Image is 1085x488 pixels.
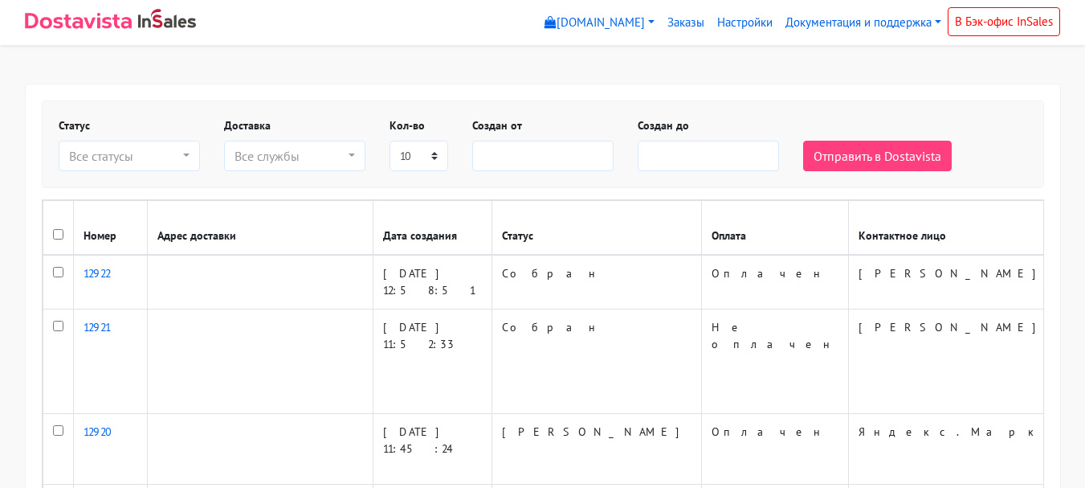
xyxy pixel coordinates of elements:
[59,141,200,171] button: Все статусы
[373,414,492,485] td: [DATE] 11:45:24
[235,146,345,166] div: Все службы
[948,7,1060,36] a: В Бэк-офис InSales
[73,201,147,256] th: Номер
[803,141,952,171] button: Отправить в Dostavista
[492,414,701,485] td: [PERSON_NAME]
[779,7,948,39] a: Документация и поддержка
[390,117,425,134] label: Кол-во
[701,255,848,310] td: Оплачен
[59,117,90,134] label: Статус
[472,117,522,134] label: Создан от
[492,310,701,414] td: Собран
[84,424,112,439] a: 12920
[224,117,271,134] label: Доставка
[84,266,110,281] a: 12922
[147,201,373,256] th: Адрес доставки
[25,13,132,29] img: Dostavista - срочная курьерская служба доставки
[492,201,701,256] th: Статус
[373,310,492,414] td: [DATE] 11:52:33
[711,7,779,39] a: Настройки
[638,117,689,134] label: Создан до
[69,146,180,166] div: Все статусы
[373,255,492,310] td: [DATE] 12:58:51
[661,7,711,39] a: Заказы
[538,7,661,39] a: [DOMAIN_NAME]
[138,9,196,28] img: InSales
[701,310,848,414] td: Не оплачен
[373,201,492,256] th: Дата создания
[224,141,365,171] button: Все службы
[492,255,701,310] td: Собран
[701,414,848,485] td: Оплачен
[84,320,110,334] a: 12921
[701,201,848,256] th: Оплата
